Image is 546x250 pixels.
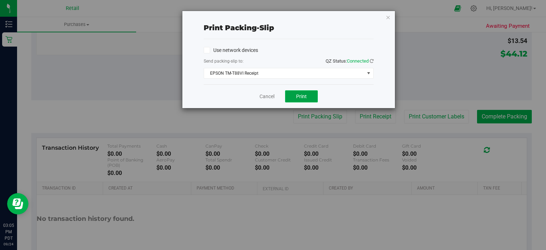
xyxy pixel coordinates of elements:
[204,23,274,32] span: Print packing-slip
[296,94,307,99] span: Print
[326,58,374,64] span: QZ Status:
[285,90,318,102] button: Print
[7,193,28,214] iframe: Resource center
[204,68,364,78] span: EPSON TM-T88VI Receipt
[204,47,258,54] label: Use network devices
[364,68,373,78] span: select
[204,58,243,64] label: Send packing-slip to:
[347,58,369,64] span: Connected
[259,93,274,100] a: Cancel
